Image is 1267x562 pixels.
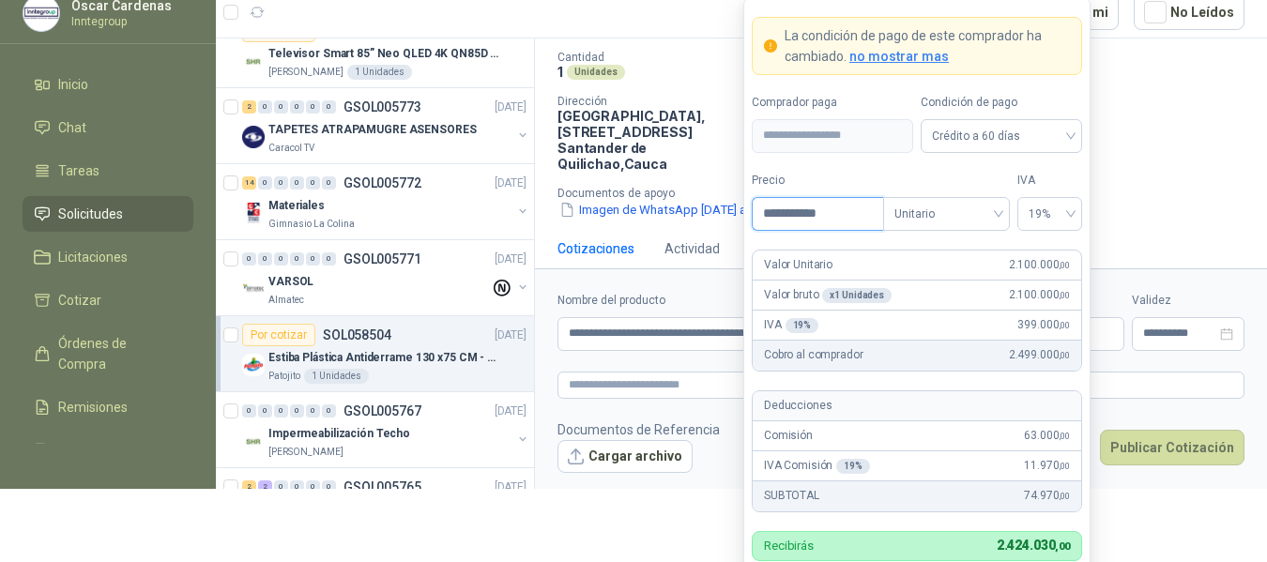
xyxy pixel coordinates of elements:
div: 0 [242,252,256,266]
div: 2 [242,480,256,494]
p: Impermeabilización Techo [268,425,410,443]
label: Comprador paga [752,94,913,112]
p: Patojito [268,369,300,384]
div: 0 [290,480,304,494]
p: [DATE] [495,403,527,420]
a: 0 0 0 0 0 0 GSOL005771[DATE] Company LogoVARSOLAlmatec [242,248,530,308]
div: x 1 Unidades [822,288,892,303]
div: 0 [306,176,320,190]
div: 0 [322,176,336,190]
img: Company Logo [242,278,265,300]
img: Company Logo [242,126,265,148]
a: 2 0 0 0 0 0 GSOL005773[DATE] Company LogoTAPETES ATRAPAMUGRE ASENSORESCaracol TV [242,96,530,156]
p: [PERSON_NAME] [268,445,343,460]
span: Inicio [58,74,88,95]
label: Validez [1132,292,1244,310]
span: Unitario [894,200,999,228]
div: 0 [242,404,256,418]
span: Configuración [58,440,141,461]
p: Inntegroup [71,16,189,27]
p: Documentos de apoyo [557,187,1259,200]
div: 14 [242,176,256,190]
a: 14 0 0 0 0 0 GSOL005772[DATE] Company LogoMaterialesGimnasio La Colina [242,172,530,232]
p: Valor bruto [764,286,892,304]
span: Solicitudes [58,204,123,224]
p: Dirección [557,95,758,108]
div: 0 [290,252,304,266]
div: 0 [322,404,336,418]
a: Por cotizarSOL058504[DATE] Company LogoEstiba Plástica Antiderrame 130 x75 CM - Capacidad 180-200... [216,316,534,392]
label: Nombre del producto [557,292,862,310]
div: Unidades [567,65,625,80]
p: [DATE] [495,251,527,268]
p: Deducciones [764,397,832,415]
p: Cobro al comprador [764,346,862,364]
span: 19% [1029,200,1071,228]
span: ,00 [1059,260,1070,270]
p: GSOL005771 [343,252,421,266]
span: Órdenes de Compra [58,333,176,374]
span: exclamation-circle [764,39,777,53]
p: IVA Comisión [764,457,870,475]
p: 1 [557,64,563,80]
div: 0 [290,176,304,190]
p: Cantidad [557,51,798,64]
span: 11.970 [1024,457,1070,475]
p: Gimnasio La Colina [268,217,355,232]
p: Documentos de Referencia [557,419,720,440]
div: 1 Unidades [347,65,412,80]
span: 74.970 [1024,487,1070,505]
p: [PERSON_NAME] [268,65,343,80]
a: Licitaciones [23,239,193,275]
p: [DATE] [495,175,527,192]
p: GSOL005767 [343,404,421,418]
a: 2 2 0 0 0 0 GSOL005765[DATE] [242,476,530,536]
p: Recibirás [764,539,814,552]
p: Estiba Plástica Antiderrame 130 x75 CM - Capacidad 180-200 Litros [268,349,502,367]
span: Licitaciones [58,247,128,267]
button: Imagen de WhatsApp [DATE] a las 11.49.15_6a379811.jpg [557,200,893,220]
label: Condición de pago [921,94,1082,112]
div: 0 [258,252,272,266]
p: Materiales [268,197,325,215]
p: [DATE] [495,99,527,116]
span: 2.424.030 [997,538,1070,553]
span: Chat [58,117,86,138]
span: ,00 [1059,431,1070,441]
a: Por cotizarSOL058532[DATE] Company LogoTelevisor Smart 85” Neo QLED 4K QN85D (QN85QN85DBKXZL)[PER... [216,12,534,88]
div: 2 [258,480,272,494]
span: no mostrar mas [849,49,949,64]
p: La condición de pago de este comprador ha cambiado. [785,25,1070,67]
div: Cotizaciones [557,238,634,259]
a: Inicio [23,67,193,102]
div: 0 [322,480,336,494]
p: TAPETES ATRAPAMUGRE ASENSORES [268,121,477,139]
span: 399.000 [1017,316,1070,334]
span: ,00 [1059,461,1070,471]
p: [DATE] [495,478,527,496]
span: ,00 [1059,350,1070,360]
a: Configuración [23,433,193,468]
p: Caracol TV [268,141,314,156]
p: VARSOL [268,273,313,291]
img: Company Logo [242,50,265,72]
a: Órdenes de Compra [23,326,193,382]
label: IVA [1017,172,1082,190]
p: Valor Unitario [764,256,832,274]
p: Comisión [764,427,813,445]
div: 0 [290,404,304,418]
button: Cargar archivo [557,440,693,474]
div: 0 [306,480,320,494]
span: Cotizar [58,290,101,311]
p: [GEOGRAPHIC_DATA], [STREET_ADDRESS] Santander de Quilichao , Cauca [557,108,758,172]
span: 2.100.000 [1009,256,1070,274]
div: 0 [322,100,336,114]
label: Precio [752,172,883,190]
span: ,00 [1059,290,1070,300]
span: 63.000 [1024,427,1070,445]
div: 0 [306,100,320,114]
a: Remisiones [23,389,193,425]
p: Televisor Smart 85” Neo QLED 4K QN85D (QN85QN85DBKXZL) [268,45,502,63]
div: 0 [258,100,272,114]
p: GSOL005765 [343,480,421,494]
